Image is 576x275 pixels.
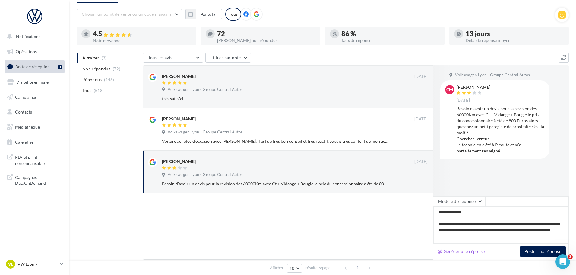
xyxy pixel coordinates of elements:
span: [DATE] [414,117,428,122]
button: Au total [185,9,222,19]
span: Contacts [15,109,32,114]
span: résultats/page [305,265,331,271]
a: Campagnes [4,91,66,104]
button: Générer une réponse [436,248,487,255]
span: Choisir un point de vente ou un code magasin [82,11,171,17]
a: Opérations [4,45,66,58]
div: Délai de réponse moyen [466,38,564,43]
span: 10 [290,266,295,271]
button: Modèle de réponse [433,196,486,206]
span: Volkswagen Lyon - Groupe Central Autos [168,130,242,135]
button: Au total [196,9,222,19]
span: Volkswagen Lyon - Groupe Central Autos [455,72,530,78]
div: Taux de réponse [341,38,440,43]
div: 86 % [341,30,440,37]
span: Opérations [16,49,37,54]
span: Tous les avis [148,55,172,60]
div: 13 jours [466,30,564,37]
span: [DATE] [457,98,470,103]
div: [PERSON_NAME] [162,116,196,122]
a: Boîte de réception3 [4,60,66,73]
span: PLV et print personnalisable [15,153,62,166]
button: 10 [287,264,302,273]
span: Notifications [16,34,40,39]
span: Boîte de réception [15,64,50,69]
span: Afficher [270,265,283,271]
span: Calendrier [15,139,35,145]
p: VW Lyon 7 [17,261,58,267]
div: Voiture achetée d’occasion avec [PERSON_NAME], il est de très bon conseil et très réactif. Je sui... [162,138,388,144]
span: 3 [568,254,573,259]
span: (72) [113,66,120,71]
div: Besoin d'avoir un devis pour la revision des 60000Km avec Ct + Vidange + Bougie le prix du conces... [162,181,388,187]
button: Filtrer par note [205,53,251,63]
button: Tous les avis [143,53,203,63]
a: VL VW Lyon 7 [5,258,65,270]
span: 1 [353,263,362,273]
span: Non répondus [82,66,110,72]
span: Répondus [82,77,102,83]
div: très satisfait [162,96,388,102]
div: 3 [58,65,62,69]
a: Campagnes DataOnDemand [4,171,66,189]
span: Médiathèque [15,124,40,130]
span: (446) [104,77,114,82]
div: Tous [225,8,241,21]
button: Choisir un point de vente ou un code magasin [77,9,182,19]
a: Médiathèque [4,121,66,133]
button: Notifications [4,30,63,43]
span: [DATE] [414,74,428,79]
a: Calendrier [4,136,66,149]
span: (518) [94,88,104,93]
div: Note moyenne [93,39,191,43]
div: Besoin d'avoir un devis pour la revision des 60000Km avec Ct + Vidange + Bougie le prix du conces... [457,106,545,154]
div: [PERSON_NAME] [457,85,490,89]
div: [PERSON_NAME] [162,73,196,79]
span: Volkswagen Lyon - Groupe Central Autos [168,87,242,92]
a: Contacts [4,106,66,118]
div: [PERSON_NAME] [162,158,196,165]
span: Visibilité en ligne [16,79,49,85]
a: Visibilité en ligne [4,76,66,88]
span: VL [8,261,13,267]
span: Volkswagen Lyon - Groupe Central Autos [168,172,242,177]
iframe: Intercom live chat [555,254,570,269]
span: Tous [82,88,91,94]
span: Campagnes [15,94,37,99]
a: PLV et print personnalisable [4,151,66,168]
span: CM [446,87,453,93]
div: 72 [217,30,315,37]
div: 4.5 [93,30,191,37]
span: [DATE] [414,159,428,165]
span: Campagnes DataOnDemand [15,173,62,186]
div: [PERSON_NAME] non répondus [217,38,315,43]
button: Poster ma réponse [520,246,566,257]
